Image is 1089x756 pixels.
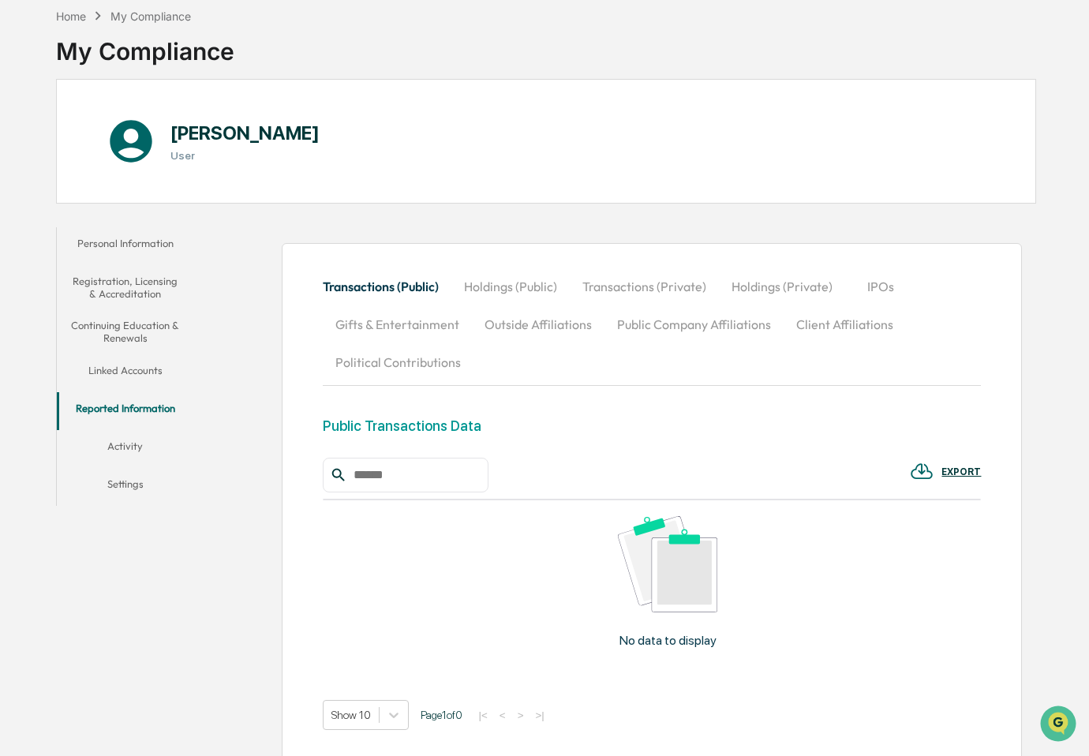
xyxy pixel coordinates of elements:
span: Page 1 of 0 [421,709,462,721]
div: My Compliance [56,24,234,65]
p: No data to display [619,633,717,648]
button: Personal Information [57,227,193,265]
h1: [PERSON_NAME] [170,122,320,144]
button: Holdings (Private) [719,268,845,305]
div: We're available if you need us! [54,137,200,149]
a: Powered byPylon [111,267,191,279]
button: < [495,709,511,722]
button: Political Contributions [323,343,473,381]
a: 🔎Data Lookup [9,223,106,251]
button: Public Company Affiliations [604,305,784,343]
div: Start new chat [54,121,259,137]
span: Pylon [157,268,191,279]
div: EXPORT [941,466,981,477]
img: No data [618,516,717,612]
button: Transactions (Public) [323,268,451,305]
div: Home [56,9,86,23]
iframe: Open customer support [1038,704,1081,747]
div: 🖐️ [16,200,28,213]
button: Start new chat [268,125,287,144]
img: 1746055101610-c473b297-6a78-478c-a979-82029cc54cd1 [16,121,44,149]
div: secondary tabs example [323,268,982,381]
button: |< [474,709,492,722]
a: 🖐️Preclearance [9,193,108,221]
button: Registration, Licensing & Accreditation [57,265,193,310]
button: >| [530,709,548,722]
span: Preclearance [32,199,102,215]
div: 🗄️ [114,200,127,213]
a: 🗄️Attestations [108,193,202,221]
button: Outside Affiliations [472,305,604,343]
button: IPOs [845,268,916,305]
div: 🔎 [16,230,28,243]
button: Activity [57,430,193,468]
button: Reported Information [57,392,193,430]
button: Continuing Education & Renewals [57,309,193,354]
button: > [513,709,529,722]
input: Clear [41,72,260,88]
span: Data Lookup [32,229,99,245]
span: Attestations [130,199,196,215]
button: Client Affiliations [784,305,906,343]
button: Gifts & Entertainment [323,305,472,343]
button: Transactions (Private) [570,268,719,305]
button: Settings [57,468,193,506]
div: My Compliance [110,9,191,23]
button: Linked Accounts [57,354,193,392]
button: Holdings (Public) [451,268,570,305]
h3: User [170,149,320,162]
img: EXPORT [910,459,934,483]
div: Public Transactions Data [323,417,481,434]
p: How can we help? [16,33,287,58]
div: secondary tabs example [57,227,193,506]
